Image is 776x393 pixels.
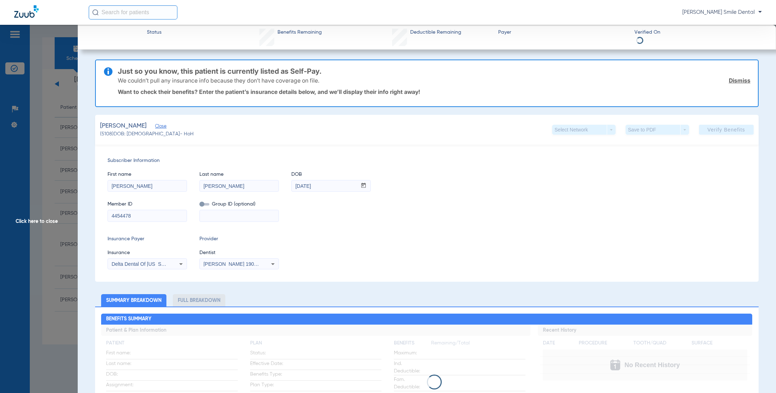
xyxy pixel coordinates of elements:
p: We couldn’t pull any insurance info because they don’t have coverage on file. [118,77,319,84]
span: Deductible Remaining [410,29,461,36]
span: First name [108,171,187,178]
span: Last name [199,171,279,178]
span: Benefits Remaining [277,29,322,36]
span: Verified On [634,29,765,36]
span: [PERSON_NAME] Smile Dental [682,9,762,16]
span: Dentist [199,249,279,257]
img: info-icon [104,67,112,76]
span: Group ID (optional) [199,201,279,208]
span: [PERSON_NAME] 1902004526 [203,261,273,267]
span: Provider [199,235,279,243]
iframe: Chat Widget [741,359,776,393]
span: Payer [498,29,628,36]
p: Want to check their benefits? Enter the patient’s insurance details below, and we’ll display thei... [118,88,750,95]
img: Search Icon [92,9,99,16]
span: Insurance [108,249,187,257]
h2: Benefits Summary [101,314,752,325]
span: DOB [291,171,371,178]
li: Summary Breakdown [101,294,166,307]
span: Close [155,124,161,130]
span: Subscriber Information [108,157,746,164]
span: Member ID [108,201,187,208]
button: Open calendar [357,180,370,192]
span: Insurance Payer [108,235,187,243]
span: Delta Dental Of [US_STATE] [111,261,175,267]
a: Dismiss [729,77,750,84]
span: (5108) DOB: [DEMOGRAPHIC_DATA] - HoH [100,130,194,138]
h3: Just so you know, this patient is currently listed as Self-Pay. [118,68,750,75]
li: Full Breakdown [173,294,225,307]
img: Zuub Logo [14,5,39,18]
span: [PERSON_NAME] [100,122,147,130]
input: Search for patients [89,5,177,19]
span: Status [147,29,161,36]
